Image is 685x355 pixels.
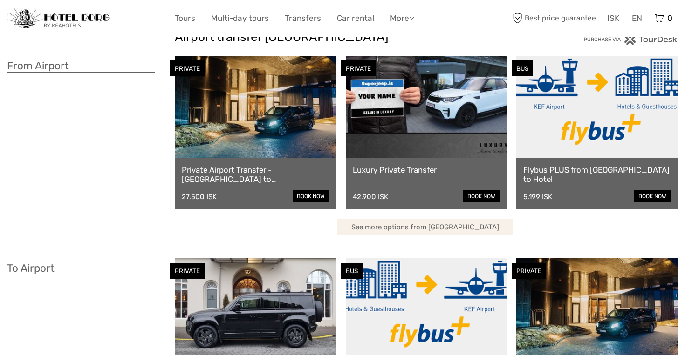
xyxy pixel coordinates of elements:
a: Flybus PLUS from [GEOGRAPHIC_DATA] to Hotel [523,165,671,184]
div: BUS [341,263,363,279]
img: 97-048fac7b-21eb-4351-ac26-83e096b89eb3_logo_small.jpg [7,8,110,29]
div: 27.500 ISK [182,193,217,201]
div: 42.900 ISK [353,193,388,201]
a: See more options from [GEOGRAPHIC_DATA] [337,219,513,235]
div: PRIVATE [170,60,205,77]
p: We're away right now. Please check back later! [13,16,105,24]
img: PurchaseViaTourDesk.png [583,33,678,45]
a: Private Airport Transfer - [GEOGRAPHIC_DATA] to [GEOGRAPHIC_DATA] [182,165,329,184]
a: Multi-day tours [211,12,269,25]
span: Best price guarantee [510,11,601,26]
span: 0 [666,13,674,23]
h3: To Airport [7,262,155,275]
h3: From Airport [7,60,155,73]
div: PRIVATE [341,60,376,77]
a: Transfers [285,12,321,25]
span: ISK [607,13,619,23]
div: PRIVATE [512,263,546,279]
a: Luxury Private Transfer [353,165,500,174]
div: BUS [512,60,533,77]
a: More [390,12,414,25]
div: 5.199 ISK [523,193,552,201]
a: Tours [175,12,195,25]
a: book now [634,190,671,202]
div: EN [628,11,646,26]
a: book now [463,190,500,202]
button: Open LiveChat chat widget [107,14,118,26]
a: Car rental [337,12,374,25]
div: PRIVATE [170,263,205,279]
a: book now [293,190,329,202]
